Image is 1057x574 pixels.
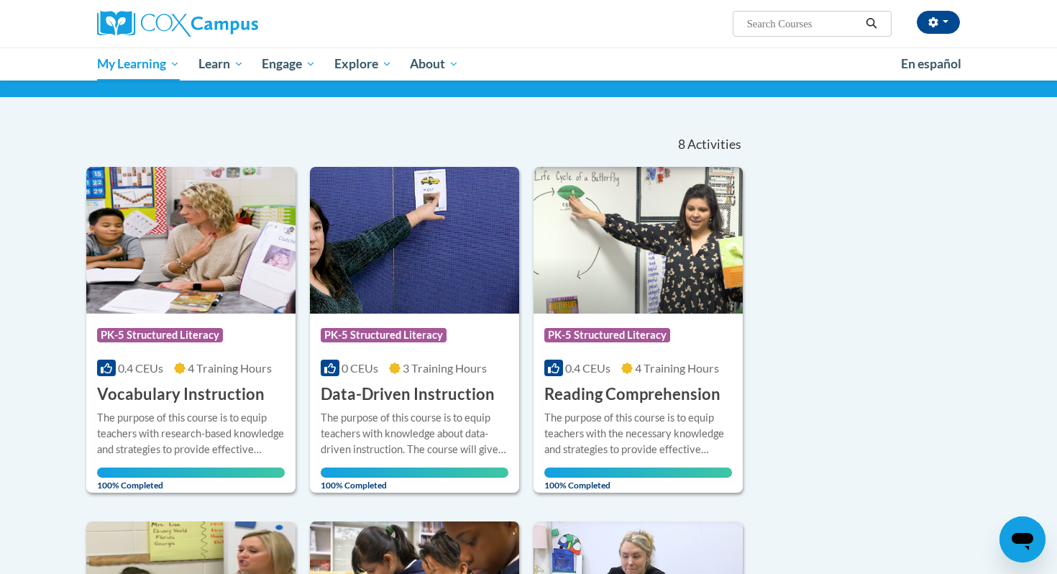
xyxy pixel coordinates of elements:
[198,55,244,73] span: Learn
[97,11,370,37] a: Cox Campus
[97,468,285,478] div: Your progress
[544,410,732,457] div: The purpose of this course is to equip teachers with the necessary knowledge and strategies to pr...
[861,15,882,32] button: Search
[321,468,508,491] span: 100% Completed
[999,516,1045,562] iframe: Button to launch messaging window
[565,361,610,375] span: 0.4 CEUs
[746,15,861,32] input: Search Courses
[678,137,685,152] span: 8
[75,47,981,81] div: Main menu
[401,47,469,81] a: About
[97,55,180,73] span: My Learning
[97,383,265,406] h3: Vocabulary Instruction
[544,383,720,406] h3: Reading Comprehension
[97,328,223,342] span: PK-5 Structured Literacy
[901,56,961,71] span: En español
[334,55,392,73] span: Explore
[321,410,508,457] div: The purpose of this course is to equip teachers with knowledge about data-driven instruction. The...
[321,328,447,342] span: PK-5 Structured Literacy
[403,361,487,375] span: 3 Training Hours
[310,167,519,314] img: Course Logo
[252,47,325,81] a: Engage
[687,137,741,152] span: Activities
[310,167,519,493] a: Course LogoPK-5 Structured Literacy0 CEUs3 Training Hours Data-Driven InstructionThe purpose of t...
[188,361,272,375] span: 4 Training Hours
[544,328,670,342] span: PK-5 Structured Literacy
[189,47,253,81] a: Learn
[635,361,719,375] span: 4 Training Hours
[321,468,508,478] div: Your progress
[544,468,732,491] span: 100% Completed
[118,361,163,375] span: 0.4 CEUs
[325,47,401,81] a: Explore
[321,383,495,406] h3: Data-Driven Instruction
[88,47,189,81] a: My Learning
[534,167,743,314] img: Course Logo
[97,11,258,37] img: Cox Campus
[86,167,296,493] a: Course LogoPK-5 Structured Literacy0.4 CEUs4 Training Hours Vocabulary InstructionThe purpose of ...
[534,167,743,493] a: Course LogoPK-5 Structured Literacy0.4 CEUs4 Training Hours Reading ComprehensionThe purpose of t...
[410,55,459,73] span: About
[86,167,296,314] img: Course Logo
[342,361,378,375] span: 0 CEUs
[917,11,960,34] button: Account Settings
[97,468,285,491] span: 100% Completed
[544,468,732,478] div: Your progress
[97,410,285,457] div: The purpose of this course is to equip teachers with research-based knowledge and strategies to p...
[262,55,316,73] span: Engage
[892,49,971,79] a: En español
